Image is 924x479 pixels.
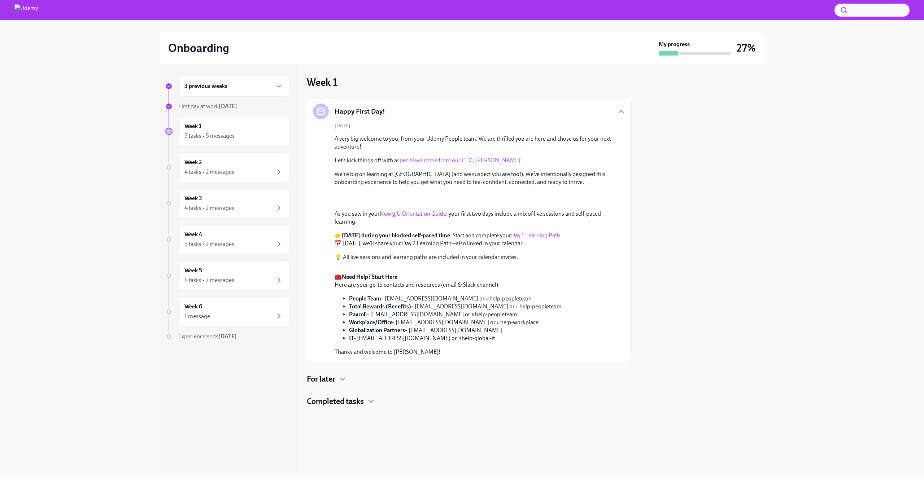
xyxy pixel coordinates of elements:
a: Week 24 tasks • 2 messages [165,152,289,183]
div: 3 previous weeks [178,76,289,97]
h6: 3 previous weeks [184,82,227,90]
div: For later [307,374,632,384]
li: – [EMAIL_ADDRESS][DOMAIN_NAME] or #help-peopleteam [349,295,562,303]
span: [DATE] [335,122,350,129]
strong: People Team [349,295,381,302]
h6: Week 1 [184,122,201,130]
a: Week 15 tasks • 5 messages [165,116,289,146]
strong: Total Rewards (Benefits) [349,303,411,310]
div: 1 message [184,312,210,320]
strong: IT [349,335,354,342]
p: Thanks and welcome to [PERSON_NAME]! [335,348,562,356]
a: Week 34 tasks • 2 messages [165,188,289,219]
h6: Week 4 [184,230,202,238]
span: First day at work [178,103,237,110]
li: - [EMAIL_ADDRESS][DOMAIN_NAME] or #help-workplace [349,318,562,326]
a: First day at work[DATE] [165,102,289,110]
a: Week 45 tasks • 2 messages [165,224,289,255]
img: Udemy [14,4,38,16]
strong: [DATE] during your blocked self-paced time [342,232,450,239]
strong: Workplace/Office [349,319,393,326]
p: 👉 : Start and complete your 📅 [DATE], we’ll share your Day 2 Learning Path—also linked in your ca... [335,232,614,247]
h3: Week 1 [307,76,337,89]
a: special welcome from our CEO, [PERSON_NAME]! [397,157,522,164]
strong: Need Help? Start Here [342,273,397,280]
h6: Week 2 [184,158,202,166]
p: 💡 All live sessions and learning paths are included in your calendar invites. [335,253,614,261]
strong: [DATE] [219,103,237,110]
h3: 27% [737,41,756,54]
a: New@U Orientation Guide [380,210,446,217]
p: As you saw in your , your first two days include a mix of live sessions and self-paced learning. [335,210,614,226]
strong: [DATE] [218,333,237,340]
p: A very big welcome to you, from your Udemy People team. We are thrilled you are here and chose us... [335,135,614,151]
h6: Week 3 [184,194,202,202]
li: - [EMAIL_ADDRESS][DOMAIN_NAME] or #help-global-it [349,334,562,342]
a: Day 1 Learning Path. [511,232,562,239]
h2: Onboarding [168,41,229,55]
a: Week 61 message [165,296,289,327]
div: 4 tasks • 2 messages [184,168,234,176]
p: We're big on learning at [GEOGRAPHIC_DATA] (and we suspect you are too!). We’ve intentionally des... [335,170,614,186]
li: – [EMAIL_ADDRESS][DOMAIN_NAME] or #help-peopleteam [349,311,562,318]
p: 🧰 Here are your go-to contacts and resources (email & Slack channel): [335,273,562,289]
div: 4 tasks • 2 messages [184,204,234,212]
h4: Completed tasks [307,396,364,407]
div: 5 tasks • 5 messages [184,132,235,140]
strong: Globalization Partners [349,327,405,334]
p: Let’s kick things off with a [335,157,614,164]
h6: Week 5 [184,267,202,274]
div: 5 tasks • 2 messages [184,240,234,248]
h5: Happy First Day! [335,107,385,116]
span: Experience ends [178,333,237,340]
div: Completed tasks [307,396,632,407]
strong: My progress [659,40,690,48]
div: 4 tasks • 2 messages [184,276,234,284]
li: – [EMAIL_ADDRESS][DOMAIN_NAME] [349,326,562,334]
h6: Week 6 [184,303,202,311]
strong: Payroll [349,311,367,318]
h4: For later [307,374,335,384]
a: Week 54 tasks • 2 messages [165,260,289,291]
li: – [EMAIL_ADDRESS][DOMAIN_NAME] or #help-peopleteam [349,303,562,311]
